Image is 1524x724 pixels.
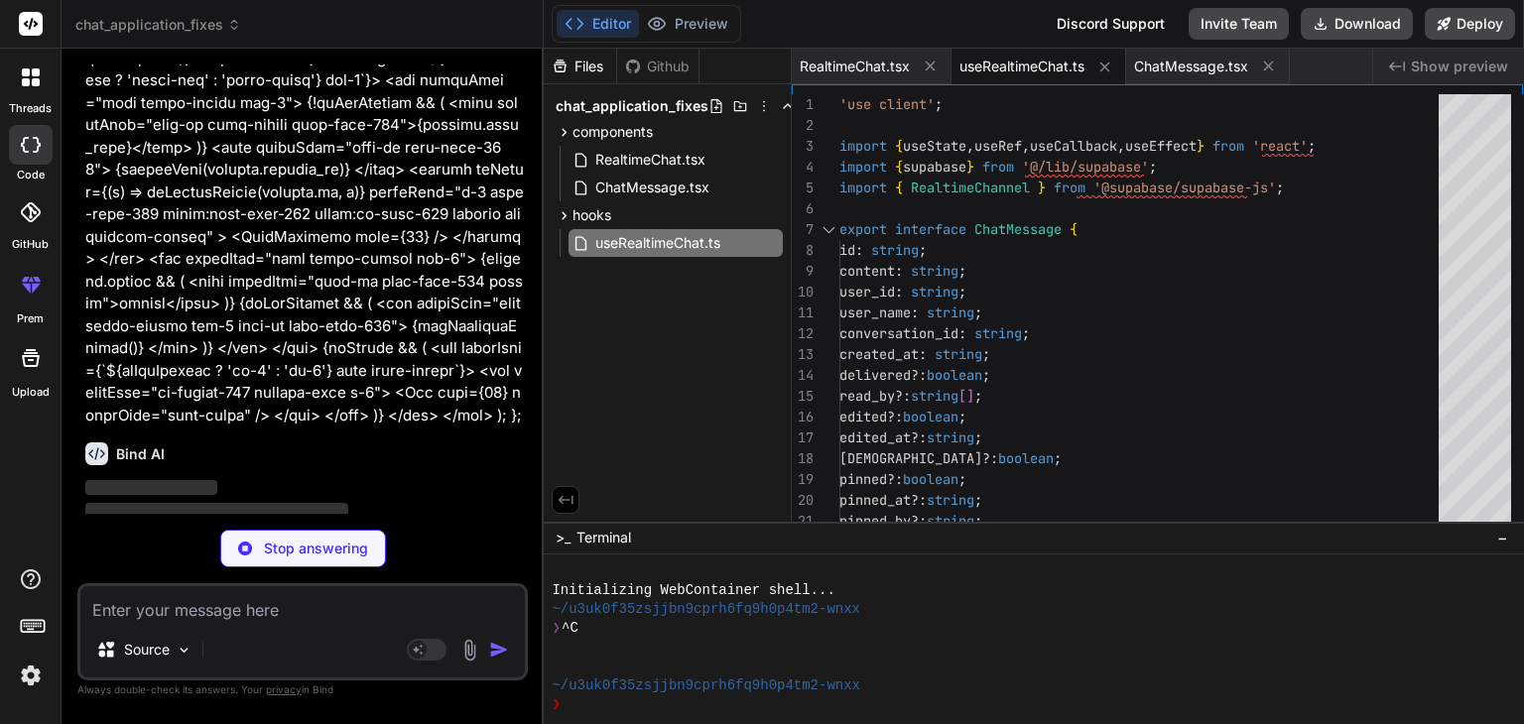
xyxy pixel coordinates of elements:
[871,241,919,259] span: string
[919,241,927,259] span: ;
[998,449,1054,467] span: boolean
[927,366,982,384] span: boolean
[593,148,707,172] span: RealtimeChat.tsx
[556,528,571,547] span: >_
[489,640,509,660] img: icon
[792,407,814,427] div: 16
[911,387,958,405] span: string
[792,198,814,219] div: 6
[895,158,903,176] span: {
[839,262,895,280] span: content
[974,324,1022,342] span: string
[958,324,966,342] span: :
[966,137,974,155] span: ,
[85,480,217,495] span: ‌
[974,512,982,530] span: ;
[12,236,49,253] label: GitHub
[593,231,722,255] span: useRealtimeChat.ts
[458,639,481,662] img: attachment
[792,261,814,282] div: 9
[966,387,974,405] span: ]
[792,240,814,261] div: 8
[1070,220,1078,238] span: {
[974,428,982,446] span: ;
[1276,179,1284,196] span: ;
[839,220,887,238] span: export
[839,179,887,196] span: import
[617,57,698,76] div: Github
[982,366,990,384] span: ;
[792,469,814,490] div: 19
[895,283,903,301] span: :
[792,219,814,240] div: 7
[176,642,192,659] img: Pick Models
[792,157,814,178] div: 4
[1093,179,1276,196] span: '@supabase/supabase-js'
[974,303,982,321] span: ;
[544,57,616,76] div: Files
[935,345,982,363] span: string
[959,57,1084,76] span: useRealtimeChat.ts
[1212,137,1244,155] span: from
[264,539,368,558] p: Stop answering
[576,528,631,547] span: Terminal
[792,94,814,115] div: 1
[839,428,927,446] span: edited_at?:
[85,503,348,518] span: ‌
[116,444,165,464] h6: Bind AI
[974,387,982,405] span: ;
[958,408,966,425] span: ;
[935,95,943,113] span: ;
[1125,137,1197,155] span: useEffect
[839,158,887,176] span: import
[839,137,887,155] span: import
[572,122,653,142] span: components
[839,512,927,530] span: pinned_by?:
[927,512,974,530] span: string
[958,283,966,301] span: ;
[266,683,302,695] span: privacy
[974,220,1062,238] span: ChatMessage
[911,179,1030,196] span: RealtimeChannel
[839,345,919,363] span: created_at
[792,490,814,511] div: 20
[792,115,814,136] div: 2
[792,448,814,469] div: 18
[1425,8,1515,40] button: Deploy
[919,345,927,363] span: :
[552,600,860,619] span: ~/u3uk0f35zsjjbn9cprh6fq9h0p4tm2-wnxx
[14,659,48,692] img: settings
[927,428,974,446] span: string
[552,676,860,695] span: ~/u3uk0f35zsjjbn9cprh6fq9h0p4tm2-wnxx
[839,449,998,467] span: [DEMOGRAPHIC_DATA]?:
[1411,57,1508,76] span: Show preview
[966,158,974,176] span: }
[974,491,982,509] span: ;
[1022,324,1030,342] span: ;
[1022,137,1030,155] span: ,
[958,470,966,488] span: ;
[792,323,814,344] div: 12
[1493,522,1512,553] button: −
[911,283,958,301] span: string
[792,282,814,302] div: 10
[1030,137,1117,155] span: useCallback
[552,695,562,714] span: ❯
[903,158,966,176] span: supabase
[1038,179,1046,196] span: }
[839,283,895,301] span: user_id
[9,100,52,117] label: threads
[557,10,639,38] button: Editor
[839,470,903,488] span: pinned?:
[792,511,814,532] div: 21
[792,427,814,448] div: 17
[895,220,966,238] span: interface
[895,137,903,155] span: {
[792,178,814,198] div: 5
[593,176,711,199] span: ChatMessage.tsx
[552,581,834,600] span: Initializing WebContainer shell...
[124,640,170,660] p: Source
[855,241,863,259] span: :
[1054,449,1062,467] span: ;
[556,96,708,116] span: chat_application_fixes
